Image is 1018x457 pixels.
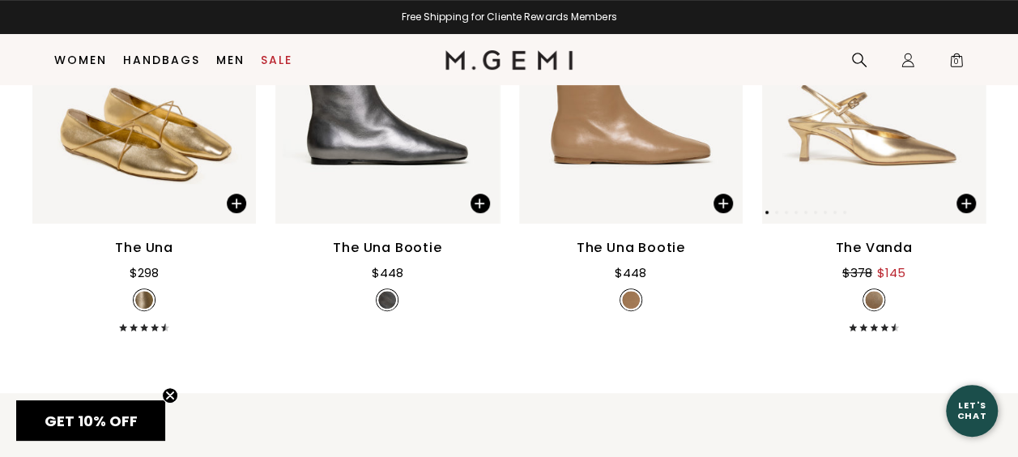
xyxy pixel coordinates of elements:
a: Handbags [123,53,200,66]
span: 0 [948,55,965,71]
img: v_7402721181755_SWATCH_50x.jpg [378,291,396,309]
div: $448 [372,263,403,283]
a: Women [54,53,107,66]
img: v_7402721148987_SWATCH_50x.jpg [622,291,640,309]
img: M.Gemi [445,50,573,70]
span: GET 10% OFF [45,411,138,431]
div: The Una [115,238,173,258]
div: The Vanda [835,238,912,258]
div: The Una Bootie [577,238,685,258]
div: $378 [842,263,872,283]
div: The Una Bootie [333,238,441,258]
div: $448 [615,263,646,283]
div: $145 [877,263,905,283]
div: Let's Chat [946,400,998,421]
a: Sale [261,53,292,66]
div: $298 [130,263,159,283]
img: v_7322849345595_SWATCH_50x.jpg [865,291,883,309]
button: Close teaser [162,387,178,404]
img: v_7306993795131_SWATCH_50x.jpg [135,291,153,309]
div: GET 10% OFFClose teaser [16,400,165,441]
a: Men [216,53,245,66]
